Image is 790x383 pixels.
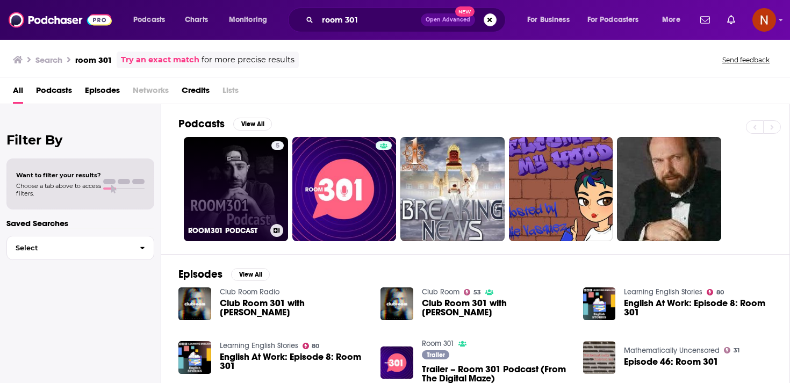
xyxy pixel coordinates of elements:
span: Want to filter your results? [16,171,101,179]
button: Send feedback [719,55,773,64]
span: Networks [133,82,169,104]
h2: Episodes [178,268,222,281]
span: Lists [222,82,239,104]
h3: room 301 [75,55,112,65]
span: 80 [716,290,724,295]
a: Mathematically Uncensored [624,346,720,355]
span: for more precise results [202,54,295,66]
span: Charts [185,12,208,27]
span: For Business [527,12,570,27]
h2: Podcasts [178,117,225,131]
span: Club Room 301 with [PERSON_NAME] [422,299,570,317]
a: Credits [182,82,210,104]
a: Podcasts [36,82,72,104]
span: Select [7,244,131,251]
a: Learning English Stories [624,287,702,297]
span: Podcasts [133,12,165,27]
a: 5 [271,141,284,150]
h2: Filter By [6,132,154,148]
span: Club Room 301 with [PERSON_NAME] [220,299,368,317]
a: Club Room Radio [220,287,279,297]
img: Podchaser - Follow, Share and Rate Podcasts [9,10,112,30]
div: Search podcasts, credits, & more... [298,8,516,32]
a: Trailer – Room 301 Podcast (From The Digital Maze) [422,365,570,383]
img: Episode 46: Room 301 [583,341,616,374]
button: View All [233,118,272,131]
a: Show notifications dropdown [696,11,714,29]
button: Select [6,236,154,260]
span: Logged in as AdelNBM [752,8,776,32]
span: 31 [734,348,739,353]
a: All [13,82,23,104]
input: Search podcasts, credits, & more... [318,11,421,28]
a: 53 [464,289,481,295]
a: Room 301 [422,339,454,348]
img: User Profile [752,8,776,32]
button: Open AdvancedNew [421,13,475,26]
button: open menu [126,11,179,28]
span: 5 [276,141,279,151]
img: Club Room 301 with Anja Schneider [178,287,211,320]
a: PodcastsView All [178,117,272,131]
a: 80 [303,343,320,349]
span: Trailer [427,352,445,358]
img: English At Work: Episode 8: Room 301 [178,341,211,374]
button: open menu [580,11,655,28]
img: Club Room 301 with Anja Schneider [380,287,413,320]
span: For Podcasters [587,12,639,27]
a: EpisodesView All [178,268,270,281]
a: Charts [178,11,214,28]
a: Club Room [422,287,459,297]
button: open menu [655,11,694,28]
a: English At Work: Episode 8: Room 301 [220,352,368,371]
a: 5ROOM301 PODCAST [184,137,288,241]
img: Trailer – Room 301 Podcast (From The Digital Maze) [380,346,413,379]
a: Club Room 301 with Anja Schneider [422,299,570,317]
span: More [662,12,680,27]
span: 80 [312,344,319,349]
h3: Search [35,55,62,65]
a: Learning English Stories [220,341,298,350]
button: open menu [221,11,281,28]
p: Saved Searches [6,218,154,228]
a: Show notifications dropdown [723,11,739,29]
span: Open Advanced [426,17,470,23]
a: Episode 46: Room 301 [624,357,719,366]
span: New [455,6,475,17]
img: English At Work: Episode 8: Room 301 [583,287,616,320]
span: 53 [473,290,481,295]
button: Show profile menu [752,8,776,32]
a: Episodes [85,82,120,104]
a: Try an exact match [121,54,199,66]
h3: ROOM301 PODCAST [188,226,266,235]
span: Choose a tab above to access filters. [16,182,101,197]
a: Club Room 301 with Anja Schneider [220,299,368,317]
button: View All [231,268,270,281]
a: English At Work: Episode 8: Room 301 [624,299,772,317]
span: Monitoring [229,12,267,27]
a: 31 [724,347,739,353]
a: 80 [707,289,724,295]
button: open menu [520,11,583,28]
